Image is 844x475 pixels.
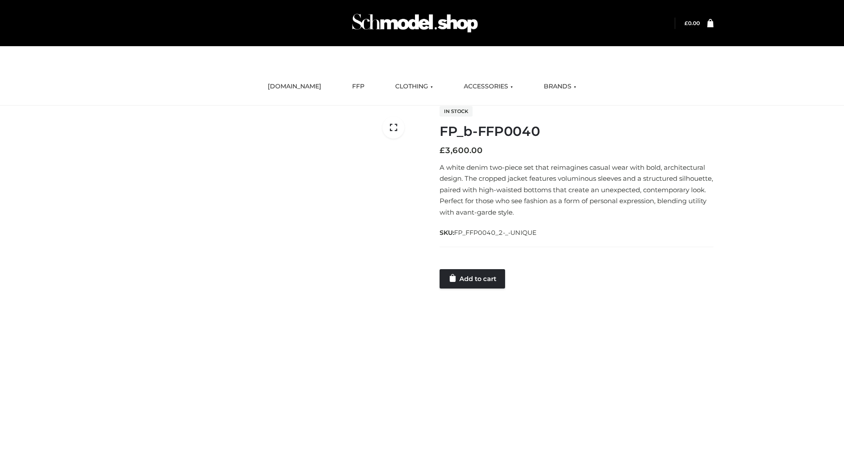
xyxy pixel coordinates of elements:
span: £ [684,20,688,26]
bdi: 3,600.00 [440,146,483,155]
a: BRANDS [537,77,583,96]
a: FFP [346,77,371,96]
a: £0.00 [684,20,700,26]
a: Add to cart [440,269,505,289]
bdi: 0.00 [684,20,700,26]
a: CLOTHING [389,77,440,96]
p: A white denim two-piece set that reimagines casual wear with bold, architectural design. The crop... [440,162,713,218]
span: FP_FFP0040_2-_-UNIQUE [454,229,537,237]
img: Schmodel Admin 964 [349,6,481,40]
span: SKU: [440,227,538,238]
span: £ [440,146,445,155]
h1: FP_b-FFP0040 [440,124,713,139]
a: [DOMAIN_NAME] [261,77,328,96]
span: In stock [440,106,473,117]
a: ACCESSORIES [457,77,520,96]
